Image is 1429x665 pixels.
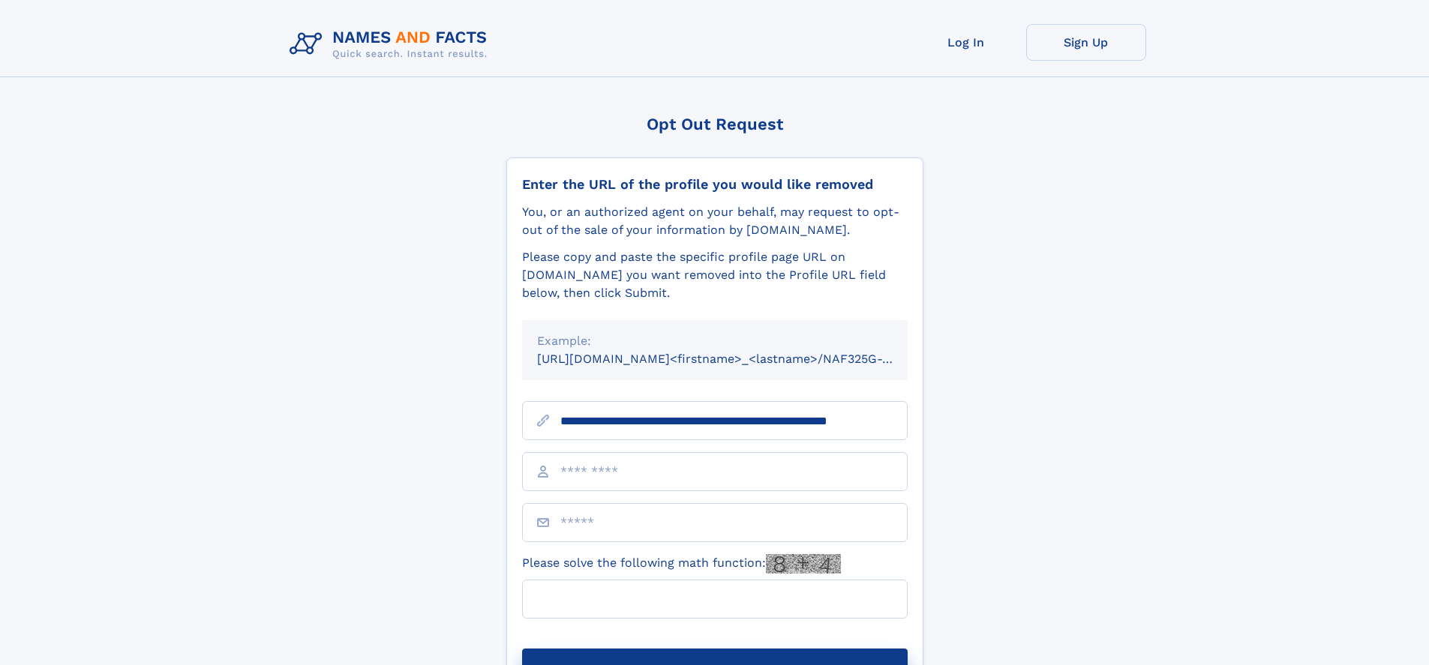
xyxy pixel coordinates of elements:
[522,554,841,574] label: Please solve the following math function:
[506,115,923,133] div: Opt Out Request
[906,24,1026,61] a: Log In
[522,203,908,239] div: You, or an authorized agent on your behalf, may request to opt-out of the sale of your informatio...
[537,352,936,366] small: [URL][DOMAIN_NAME]<firstname>_<lastname>/NAF325G-xxxxxxxx
[1026,24,1146,61] a: Sign Up
[284,24,500,64] img: Logo Names and Facts
[537,332,893,350] div: Example:
[522,248,908,302] div: Please copy and paste the specific profile page URL on [DOMAIN_NAME] you want removed into the Pr...
[522,176,908,193] div: Enter the URL of the profile you would like removed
